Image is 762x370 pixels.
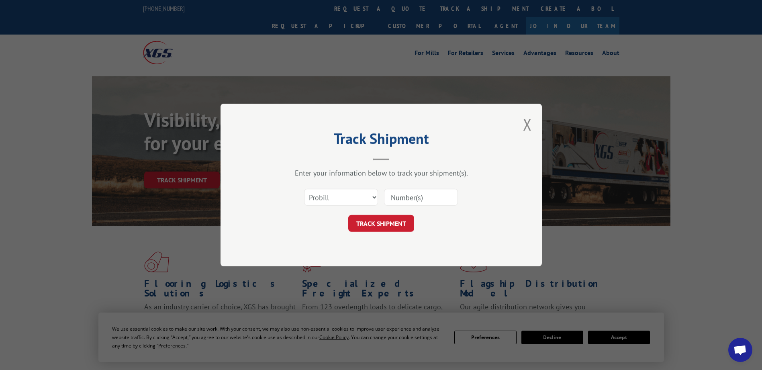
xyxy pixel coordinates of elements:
div: Enter your information below to track your shipment(s). [261,168,502,178]
h2: Track Shipment [261,133,502,148]
div: Open chat [728,338,752,362]
button: Close modal [523,114,532,135]
input: Number(s) [384,189,458,206]
button: TRACK SHIPMENT [348,215,414,232]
